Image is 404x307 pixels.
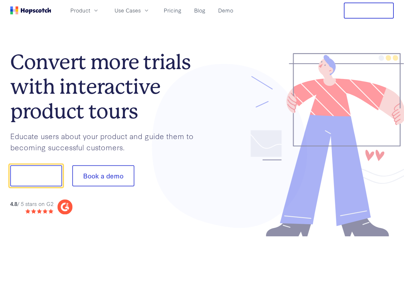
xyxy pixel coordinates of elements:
[72,165,134,186] button: Book a demo
[115,6,141,14] span: Use Cases
[67,5,103,16] button: Product
[10,50,202,123] h1: Convert more trials with interactive product tours
[111,5,154,16] button: Use Cases
[10,165,62,186] button: Show me!
[344,3,394,19] button: Free Trial
[161,5,184,16] a: Pricing
[70,6,90,14] span: Product
[10,130,202,153] p: Educate users about your product and guide them to becoming successful customers.
[10,200,17,207] strong: 4.8
[192,5,208,16] a: Blog
[216,5,236,16] a: Demo
[10,200,53,208] div: / 5 stars on G2
[10,6,51,14] a: Home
